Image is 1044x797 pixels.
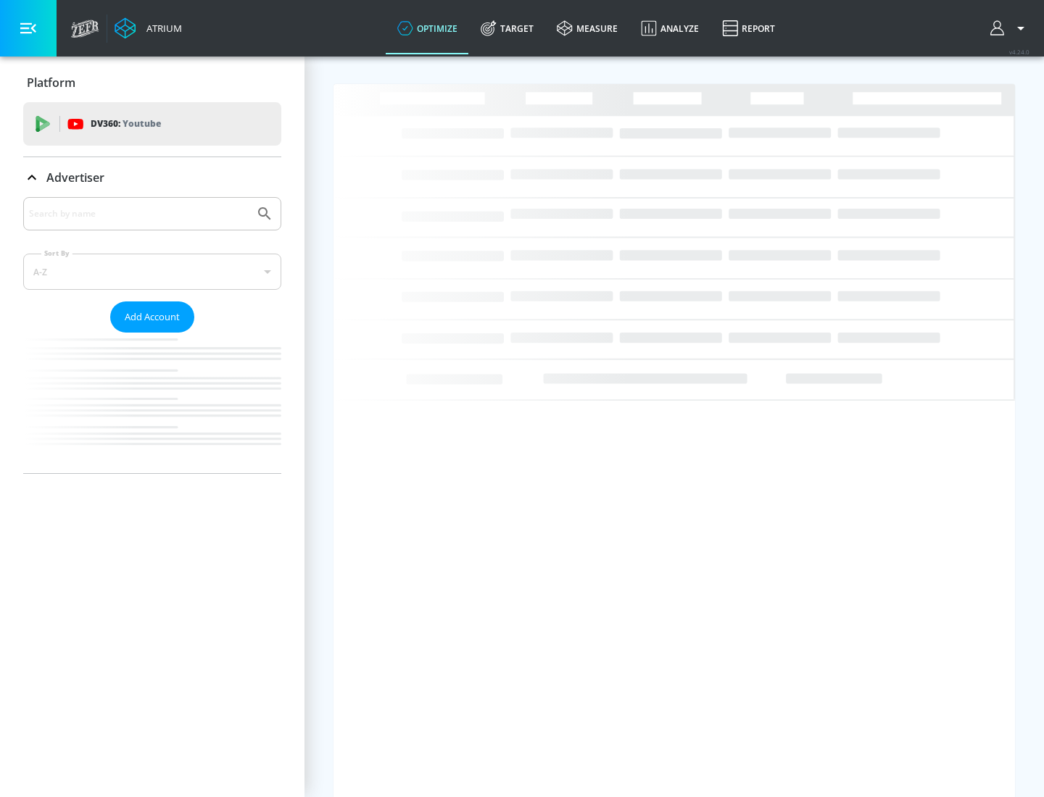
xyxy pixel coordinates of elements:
[469,2,545,54] a: Target
[46,170,104,185] p: Advertiser
[23,102,281,146] div: DV360: Youtube
[23,62,281,103] div: Platform
[41,249,72,258] label: Sort By
[27,75,75,91] p: Platform
[91,116,161,132] p: DV360:
[23,197,281,473] div: Advertiser
[125,309,180,325] span: Add Account
[141,22,182,35] div: Atrium
[23,254,281,290] div: A-Z
[23,333,281,473] nav: list of Advertiser
[23,157,281,198] div: Advertiser
[29,204,249,223] input: Search by name
[629,2,710,54] a: Analyze
[710,2,787,54] a: Report
[545,2,629,54] a: measure
[110,301,194,333] button: Add Account
[386,2,469,54] a: optimize
[115,17,182,39] a: Atrium
[1009,48,1029,56] span: v 4.24.0
[123,116,161,131] p: Youtube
